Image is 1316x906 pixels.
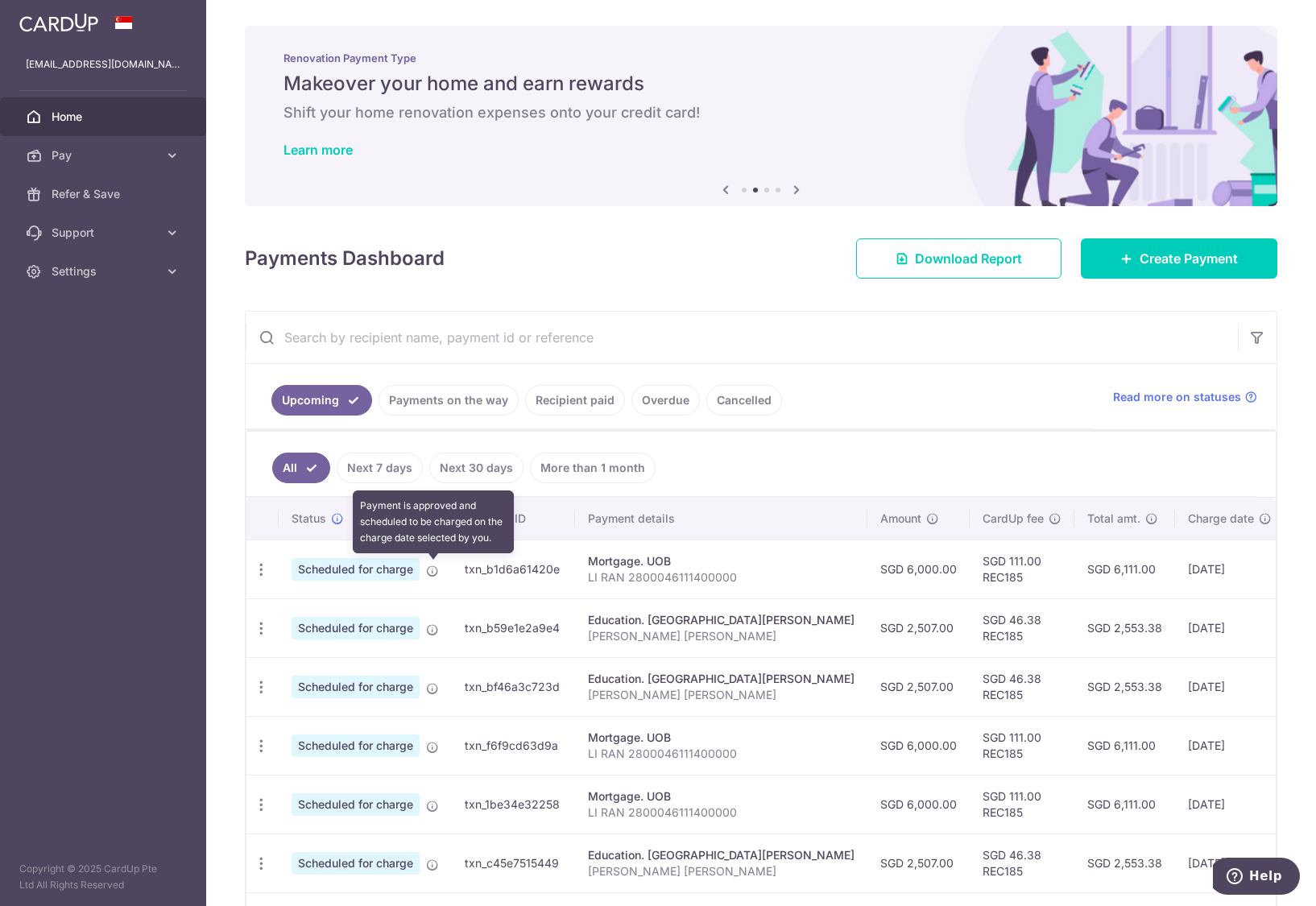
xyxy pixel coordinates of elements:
div: Mortgage. UOB [588,553,855,569]
td: SGD 2,553.38 [1074,834,1175,892]
div: Mortgage. UOB [588,788,855,805]
p: [PERSON_NAME] [PERSON_NAME] [588,863,855,879]
a: Next 7 days [337,453,423,483]
span: Scheduled for charge [292,852,420,875]
a: Create Payment [1081,238,1277,279]
a: Overdue [631,385,700,416]
span: Download Report [915,249,1022,268]
span: Total amt. [1087,511,1140,527]
td: SGD 2,507.00 [867,657,970,716]
td: SGD 6,111.00 [1074,716,1175,775]
a: Learn more [283,142,353,158]
span: Amount [880,511,921,527]
div: Education. [GEOGRAPHIC_DATA][PERSON_NAME] [588,671,855,687]
td: SGD 6,111.00 [1074,540,1175,598]
p: [EMAIL_ADDRESS][DOMAIN_NAME] [26,56,180,72]
td: SGD 46.38 REC185 [970,598,1074,657]
div: Mortgage. UOB [588,730,855,746]
span: Charge date [1188,511,1254,527]
td: [DATE] [1175,540,1285,598]
td: txn_b1d6a61420e [452,540,575,598]
td: [DATE] [1175,716,1285,775]
span: Scheduled for charge [292,617,420,639]
td: txn_bf46a3c723d [452,657,575,716]
p: Renovation Payment Type [283,52,1239,64]
span: Home [52,109,158,125]
span: Pay [52,147,158,163]
img: CardUp [19,13,98,32]
td: [DATE] [1175,598,1285,657]
a: Upcoming [271,385,372,416]
span: Read more on statuses [1113,389,1241,405]
p: [PERSON_NAME] [PERSON_NAME] [588,628,855,644]
span: Refer & Save [52,186,158,202]
a: Recipient paid [525,385,625,416]
a: Read more on statuses [1113,389,1257,405]
td: SGD 6,000.00 [867,716,970,775]
span: Support [52,225,158,241]
td: SGD 6,000.00 [867,540,970,598]
h5: Makeover your home and earn rewards [283,71,1239,97]
p: LI RAN 2800046111400000 [588,746,855,762]
p: [PERSON_NAME] [PERSON_NAME] [588,687,855,703]
div: Education. [GEOGRAPHIC_DATA][PERSON_NAME] [588,612,855,628]
span: Scheduled for charge [292,676,420,698]
td: [DATE] [1175,775,1285,834]
span: Scheduled for charge [292,793,420,816]
div: Education. [GEOGRAPHIC_DATA][PERSON_NAME] [588,847,855,863]
p: LI RAN 2800046111400000 [588,569,855,585]
td: [DATE] [1175,657,1285,716]
td: SGD 2,553.38 [1074,657,1175,716]
img: Renovation banner [245,26,1277,206]
span: Settings [52,263,158,279]
p: LI RAN 2800046111400000 [588,805,855,821]
th: Payment details [575,498,867,540]
td: txn_b59e1e2a9e4 [452,598,575,657]
td: SGD 46.38 REC185 [970,834,1074,892]
td: txn_f6f9cd63d9a [452,716,575,775]
td: SGD 46.38 REC185 [970,657,1074,716]
span: Scheduled for charge [292,558,420,581]
td: SGD 2,553.38 [1074,598,1175,657]
a: Next 30 days [429,453,524,483]
td: SGD 2,507.00 [867,834,970,892]
td: txn_c45e7515449 [452,834,575,892]
td: SGD 6,111.00 [1074,775,1175,834]
h6: Shift your home renovation expenses onto your credit card! [283,103,1239,122]
td: txn_1be34e32258 [452,775,575,834]
span: CardUp fee [983,511,1044,527]
td: SGD 2,507.00 [867,598,970,657]
td: SGD 111.00 REC185 [970,716,1074,775]
td: SGD 111.00 REC185 [970,775,1074,834]
span: Create Payment [1140,249,1238,268]
iframe: Opens a widget where you can find more information [1213,858,1300,898]
div: Payment is approved and scheduled to be charged on the charge date selected by you. [353,490,514,553]
a: Cancelled [706,385,782,416]
input: Search by recipient name, payment id or reference [246,312,1238,363]
td: SGD 111.00 REC185 [970,540,1074,598]
a: All [272,453,330,483]
a: More than 1 month [530,453,656,483]
span: Status [292,511,326,527]
td: SGD 6,000.00 [867,775,970,834]
a: Payments on the way [379,385,519,416]
h4: Payments Dashboard [245,244,445,273]
td: [DATE] [1175,834,1285,892]
span: Scheduled for charge [292,734,420,757]
a: Download Report [856,238,1061,279]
